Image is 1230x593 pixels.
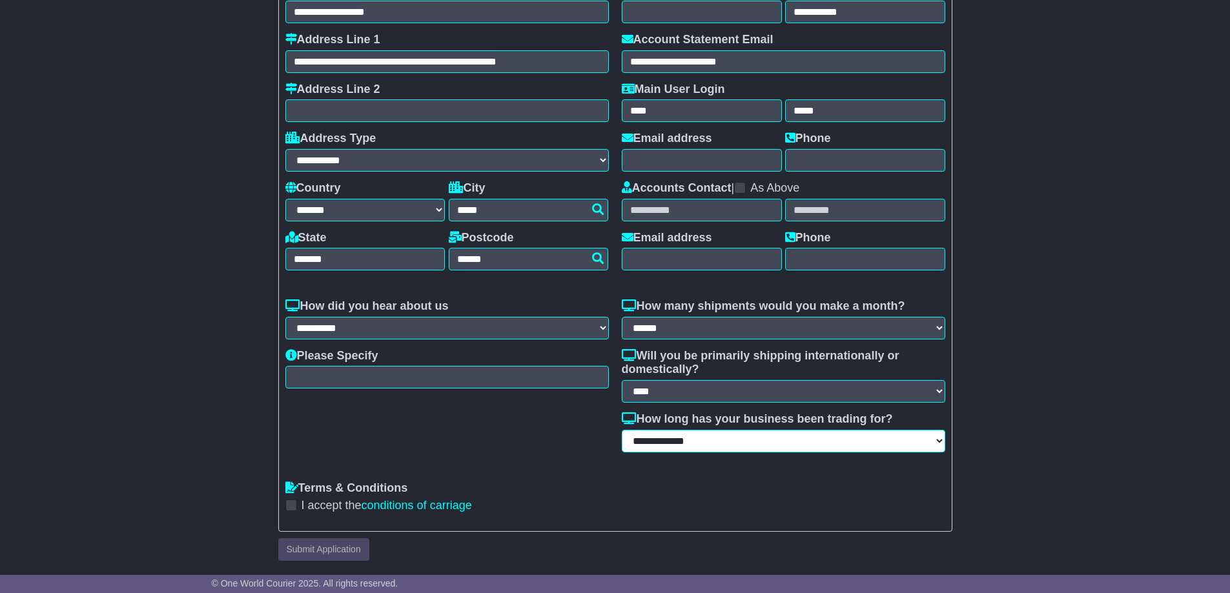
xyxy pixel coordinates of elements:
label: Phone [785,132,831,146]
label: State [285,231,327,245]
span: © One World Courier 2025. All rights reserved. [212,578,398,588]
div: | [622,181,945,199]
label: Account Statement Email [622,33,774,47]
label: Country [285,181,341,196]
label: As Above [750,181,799,196]
label: Address Line 1 [285,33,380,47]
label: Postcode [449,231,514,245]
label: Will you be primarily shipping internationally or domestically? [622,349,945,377]
label: Phone [785,231,831,245]
button: Submit Application [278,538,369,561]
label: Email address [622,132,712,146]
label: How many shipments would you make a month? [622,299,905,314]
label: City [449,181,486,196]
label: Accounts Contact [622,181,732,196]
label: How did you hear about us [285,299,449,314]
label: Address Line 2 [285,83,380,97]
label: Terms & Conditions [285,481,408,496]
label: I accept the [302,499,472,513]
label: How long has your business been trading for? [622,412,893,427]
label: Address Type [285,132,376,146]
label: Email address [622,231,712,245]
a: conditions of carriage [362,499,472,512]
label: Please Specify [285,349,378,363]
label: Main User Login [622,83,725,97]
